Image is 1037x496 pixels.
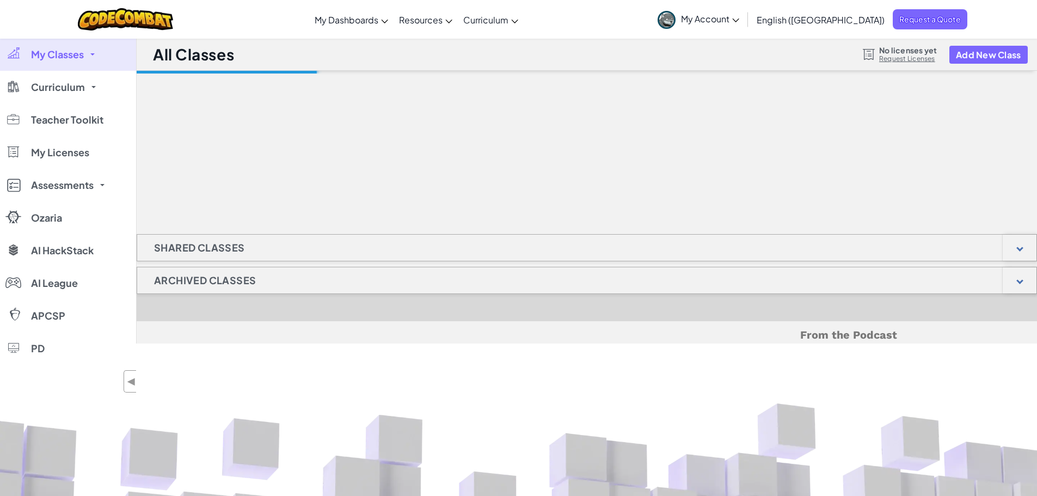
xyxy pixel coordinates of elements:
[31,213,62,223] span: Ozaria
[31,82,85,92] span: Curriculum
[394,5,458,34] a: Resources
[31,246,94,255] span: AI HackStack
[31,278,78,288] span: AI League
[399,14,443,26] span: Resources
[127,373,136,389] span: ◀
[31,180,94,190] span: Assessments
[463,14,508,26] span: Curriculum
[31,50,84,59] span: My Classes
[652,2,745,36] a: My Account
[153,44,234,65] h1: All Classes
[315,14,378,26] span: My Dashboards
[949,46,1028,64] button: Add New Class
[137,267,273,294] h1: Archived Classes
[751,5,890,34] a: English ([GEOGRAPHIC_DATA])
[658,11,676,29] img: avatar
[31,148,89,157] span: My Licenses
[137,234,262,261] h1: Shared Classes
[681,13,739,25] span: My Account
[458,5,524,34] a: Curriculum
[31,115,103,125] span: Teacher Toolkit
[78,8,173,30] img: CodeCombat logo
[309,5,394,34] a: My Dashboards
[879,54,937,63] a: Request Licenses
[757,14,885,26] span: English ([GEOGRAPHIC_DATA])
[879,46,937,54] span: No licenses yet
[893,9,967,29] a: Request a Quote
[277,327,897,344] h5: From the Podcast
